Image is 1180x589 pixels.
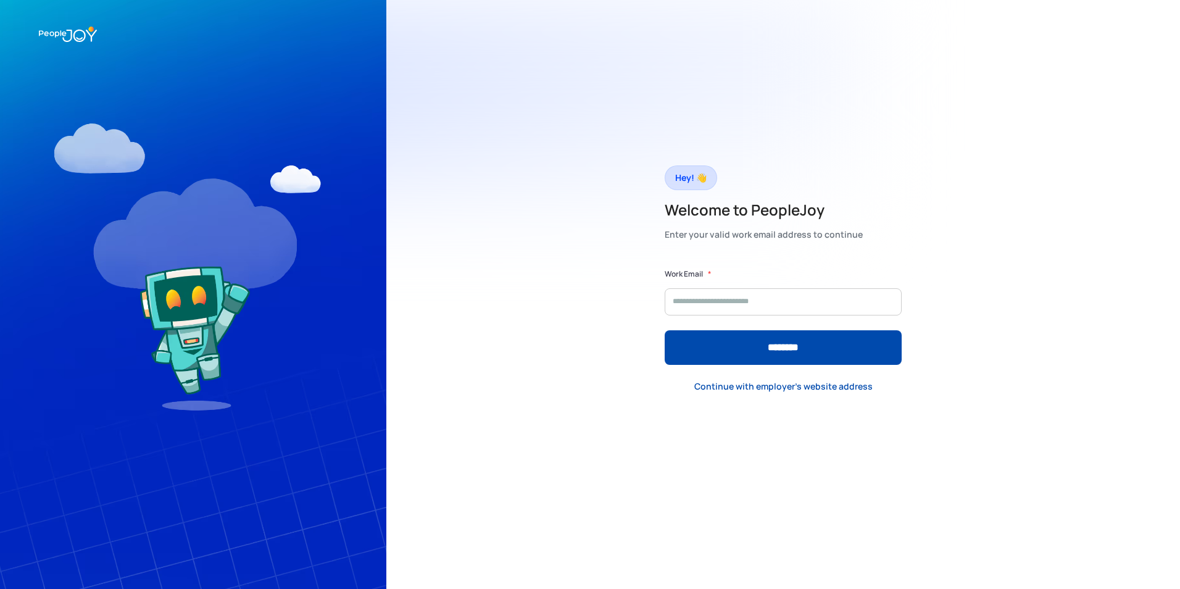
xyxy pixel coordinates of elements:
[675,169,707,186] div: Hey! 👋
[665,268,902,365] form: Form
[684,374,883,399] a: Continue with employer's website address
[665,200,863,220] h2: Welcome to PeopleJoy
[665,268,703,280] label: Work Email
[694,380,873,393] div: Continue with employer's website address
[665,226,863,243] div: Enter your valid work email address to continue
